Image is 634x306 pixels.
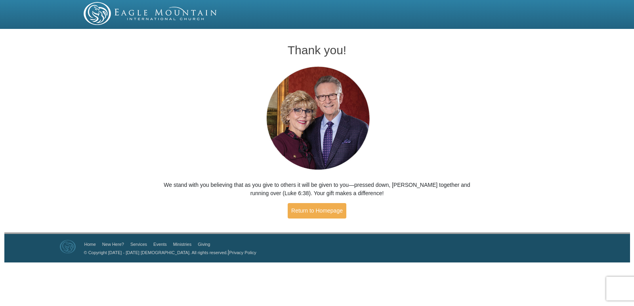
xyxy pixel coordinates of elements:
a: New Here? [102,242,124,247]
img: Eagle Mountain International Church [60,240,76,253]
a: Services [130,242,147,247]
a: Privacy Policy [229,250,256,255]
img: EMIC [84,2,218,25]
a: Events [153,242,167,247]
p: | [81,248,256,257]
h1: Thank you! [163,44,472,57]
a: Giving [198,242,210,247]
a: Home [84,242,96,247]
img: Pastors George and Terri Pearsons [259,64,376,173]
p: We stand with you believing that as you give to others it will be given to you—pressed down, [PER... [163,181,472,198]
a: Ministries [173,242,191,247]
a: © Copyright [DATE] - [DATE] [DEMOGRAPHIC_DATA]. All rights reserved. [84,250,228,255]
a: Return to Homepage [288,203,346,219]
